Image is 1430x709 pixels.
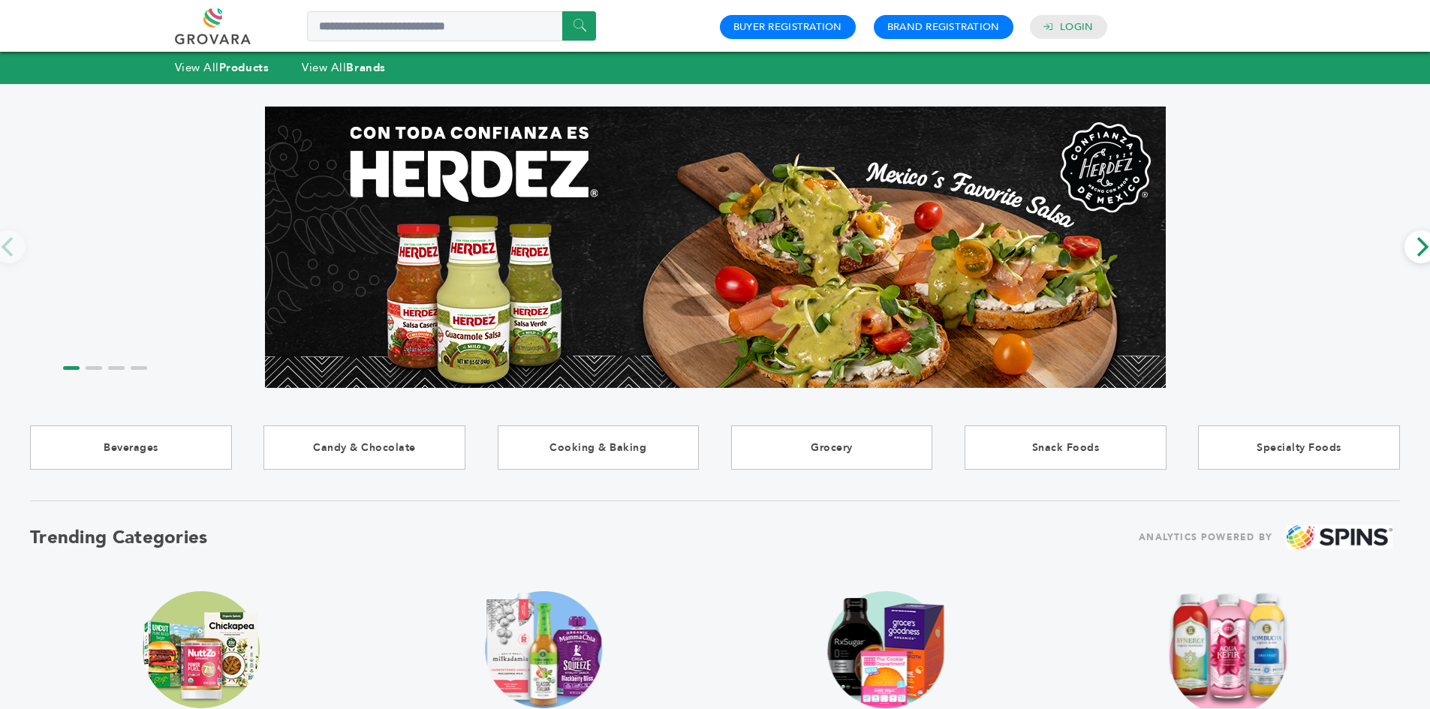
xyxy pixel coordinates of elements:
li: Page dot 2 [86,366,102,370]
a: Brand Registration [887,20,1000,34]
a: Cooking & Baking [498,425,700,470]
a: Login [1060,20,1093,34]
a: Buyer Registration [733,20,842,34]
img: Marketplace Top Banner 1 [265,107,1166,388]
li: Page dot 1 [63,366,80,370]
a: Beverages [30,425,232,470]
a: Grocery [731,425,933,470]
a: View AllBrands [302,60,386,75]
img: spins.png [1287,525,1392,550]
img: claim_plant_based Trending Image [143,591,260,708]
span: ANALYTICS POWERED BY [1139,528,1272,547]
li: Page dot 4 [131,366,147,370]
input: Search a product or brand... [307,11,596,41]
a: Specialty Foods [1198,425,1400,470]
li: Page dot 3 [108,366,125,370]
img: claim_vegan Trending Image [1168,591,1290,708]
strong: Brands [346,60,385,75]
img: claim_dairy_free Trending Image [485,591,602,708]
a: Candy & Chocolate [263,425,465,470]
img: claim_ketogenic Trending Image [828,591,945,708]
a: Snack Foods [965,425,1167,470]
h2: Trending Categories [30,525,208,550]
a: View AllProducts [175,60,269,75]
strong: Products [219,60,269,75]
